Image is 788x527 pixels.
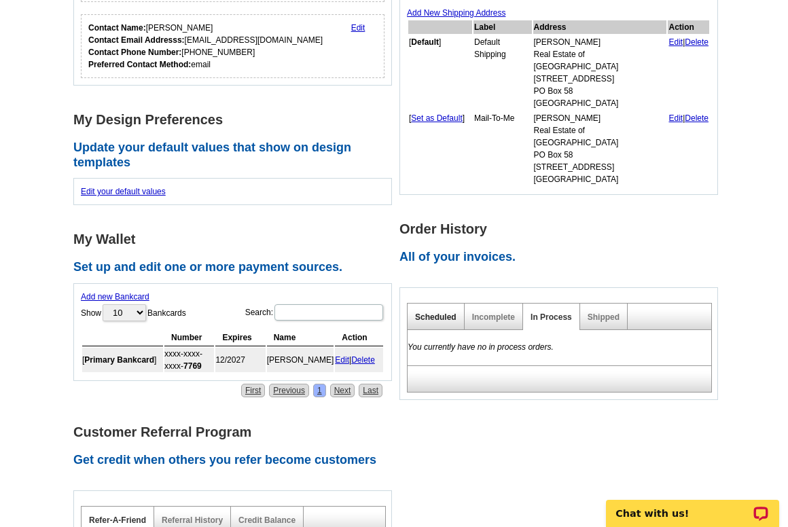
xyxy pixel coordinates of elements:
h1: My Design Preferences [73,113,399,127]
th: Expires [215,329,265,346]
td: [ ] [82,348,163,372]
td: | [668,111,709,186]
h1: My Wallet [73,232,399,247]
td: [ ] [408,35,472,110]
label: Search: [245,303,384,322]
a: Delete [351,355,375,365]
th: Address [533,20,667,34]
td: Default Shipping [473,35,532,110]
td: [PERSON_NAME] [267,348,334,372]
strong: 7769 [183,361,202,371]
a: First [241,384,265,397]
td: 12/2027 [215,348,265,372]
h2: Set up and edit one or more payment sources. [73,260,399,275]
td: [ ] [408,111,472,186]
a: Edit [668,113,683,123]
a: Add new Bankcard [81,292,149,302]
strong: Preferred Contact Method: [88,60,191,69]
label: Show Bankcards [81,303,186,323]
div: [PERSON_NAME] [EMAIL_ADDRESS][DOMAIN_NAME] [PHONE_NUMBER] email [88,22,323,71]
h2: All of your invoices. [399,250,726,265]
a: Edit [668,37,683,47]
a: Next [330,384,355,397]
a: Edit [351,23,365,33]
input: Search: [274,304,383,321]
strong: Contact Phone Number: [88,48,181,57]
td: xxxx-xxxx-xxxx- [164,348,214,372]
th: Action [335,329,383,346]
td: Mail-To-Me [473,111,532,186]
a: Incomplete [472,312,515,322]
select: ShowBankcards [103,304,146,321]
iframe: LiveChat chat widget [597,484,788,527]
th: Name [267,329,334,346]
a: Add New Shipping Address [407,8,505,18]
a: Previous [269,384,309,397]
h2: Update your default values that show on design templates [73,141,399,170]
td: [PERSON_NAME] Real Estate of [GEOGRAPHIC_DATA] [STREET_ADDRESS] PO Box 58 [GEOGRAPHIC_DATA] [533,35,667,110]
div: Who should we contact regarding order issues? [81,14,384,78]
h1: Order History [399,222,726,236]
a: Scheduled [415,312,456,322]
th: Number [164,329,214,346]
a: 1 [313,384,326,397]
td: | [335,348,383,372]
a: Delete [685,37,709,47]
a: In Process [531,312,572,322]
a: Refer-A-Friend [89,515,146,525]
strong: Contact Email Addresss: [88,35,185,45]
a: Delete [685,113,709,123]
a: Set as Default [411,113,462,123]
a: Shipped [588,312,620,322]
h1: Customer Referral Program [73,425,399,439]
b: Primary Bankcard [84,355,154,365]
a: Last [359,384,382,397]
a: Edit your default values [81,187,166,196]
strong: Contact Name: [88,23,146,33]
a: Referral History [162,515,223,525]
em: You currently have no in process orders. [408,342,554,352]
td: [PERSON_NAME] Real Estate of [GEOGRAPHIC_DATA] PO Box 58 [STREET_ADDRESS] [GEOGRAPHIC_DATA] [533,111,667,186]
a: Credit Balance [238,515,295,525]
td: | [668,35,709,110]
th: Label [473,20,532,34]
a: Edit [335,355,349,365]
th: Action [668,20,709,34]
h2: Get credit when others you refer become customers [73,453,399,468]
b: Default [411,37,439,47]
